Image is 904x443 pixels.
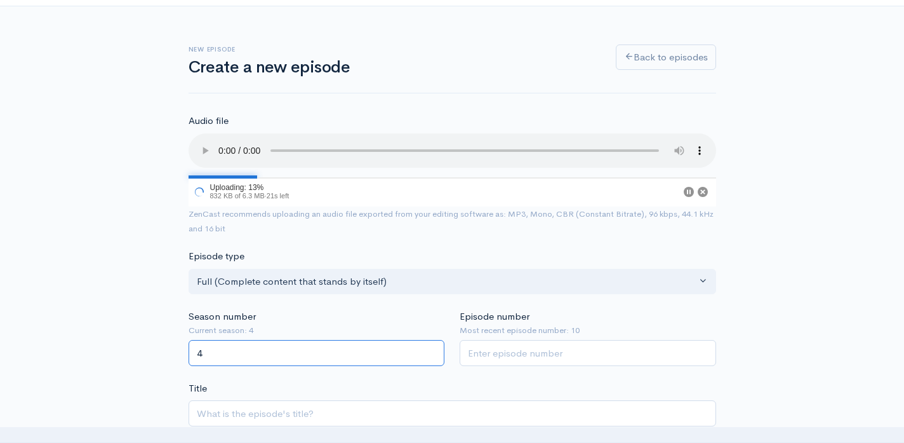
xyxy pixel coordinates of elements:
div: Full (Complete content that stands by itself) [197,275,696,289]
input: Enter season number for this episode [189,340,445,366]
button: Cancel [698,187,708,197]
label: Episode type [189,249,244,264]
label: Audio file [189,114,229,128]
label: Episode number [460,310,529,324]
small: Most recent episode number: 10 [460,324,716,337]
h1: Create a new episode [189,58,601,77]
label: Title [189,381,207,396]
div: Uploading [189,177,291,207]
h6: New episode [189,46,601,53]
small: ZenCast recommends uploading an audio file exported from your editing software as: MP3, Mono, CBR... [189,208,714,234]
label: Season number [189,310,256,324]
button: Pause [684,187,694,197]
button: Full (Complete content that stands by itself) [189,269,716,295]
span: 832 KB of 6.3 MB · 21s left [210,192,289,200]
div: Uploading: 13% [210,184,289,191]
input: What is the episode's title? [189,400,716,426]
input: Enter episode number [460,340,716,366]
a: Back to episodes [616,44,716,71]
small: Current season: 4 [189,324,445,337]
